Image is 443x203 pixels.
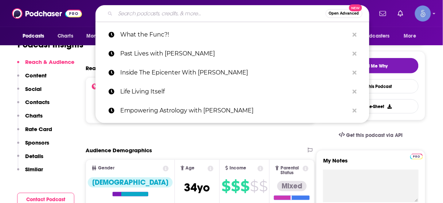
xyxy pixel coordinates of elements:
span: Podcasts [23,31,44,41]
h2: Audience Demographics [86,147,152,154]
button: tell me why sparkleTell Me Why [323,58,419,73]
span: Charts [58,31,73,41]
p: Social [25,85,42,92]
p: Past Lives with Mayra Rath [120,44,349,63]
a: Pro website [410,153,423,160]
span: $ [221,180,230,192]
p: Inside The Epicenter With Joel Rosenberg [120,63,349,82]
button: Similar [17,166,43,179]
a: Past Lives with [PERSON_NAME] [95,44,369,63]
button: Show profile menu [415,5,431,22]
span: More [404,31,416,41]
a: What the Func?! [95,25,369,44]
p: Sponsors [25,139,49,146]
div: Search podcasts, credits, & more... [95,5,369,22]
button: open menu [399,29,426,43]
button: open menu [350,29,400,43]
img: Podchaser - Follow, Share and Rate Podcasts [12,7,82,20]
a: Show notifications dropdown [395,7,406,20]
input: Search podcasts, credits, & more... [115,8,326,19]
img: Podchaser Pro [410,154,423,160]
button: Social [17,85,42,99]
button: Rate Card [17,126,52,139]
label: My Notes [323,157,419,170]
button: open menu [17,29,54,43]
span: 34 yo [184,180,210,195]
span: Monitoring [86,31,112,41]
p: Content [25,72,47,79]
a: Show notifications dropdown [377,7,389,20]
button: Export One-Sheet [323,99,419,114]
span: $ [259,180,267,192]
span: $ [250,180,258,192]
button: Reach & Audience [17,58,74,72]
a: Inside The Epicenter With [PERSON_NAME] [95,63,369,82]
button: Open AdvancedNew [326,9,362,18]
button: Charts [17,112,43,126]
span: $ [240,180,249,192]
p: Charts [25,112,43,119]
p: Contacts [25,99,50,106]
a: Life Living Itself [95,82,369,101]
p: Empowering Astrology with Katie Sweetman [120,101,349,120]
button: Contacts [17,99,50,112]
p: Reach & Audience [25,58,74,65]
p: Details [25,153,43,160]
span: Logged in as Spiral5-G1 [415,5,431,22]
p: Similar [25,166,43,173]
span: For Podcasters [355,31,390,41]
span: $ [231,180,240,192]
div: [DEMOGRAPHIC_DATA] [88,177,173,188]
span: Get this podcast via API [346,132,403,138]
span: Age [186,166,195,171]
p: What the Func?! [120,25,349,44]
a: Charts [53,29,78,43]
button: Sponsors [17,139,49,153]
span: Tell Me Why [363,63,388,69]
button: Details [17,153,43,166]
p: Life Living Itself [120,82,349,101]
img: User Profile [415,5,431,22]
a: Empowering Astrology with [PERSON_NAME] [95,101,369,120]
div: Mixed [277,181,307,191]
a: Contact This Podcast [323,79,419,93]
button: open menu [81,29,122,43]
span: Parental Status [281,166,301,175]
span: Open Advanced [329,12,359,15]
span: Income [230,166,246,171]
span: New [349,4,362,11]
p: Rate Card [25,126,52,133]
h2: Reach [86,65,102,72]
a: Get this podcast via API [333,126,409,144]
span: Gender [98,166,114,171]
button: Content [17,72,47,85]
